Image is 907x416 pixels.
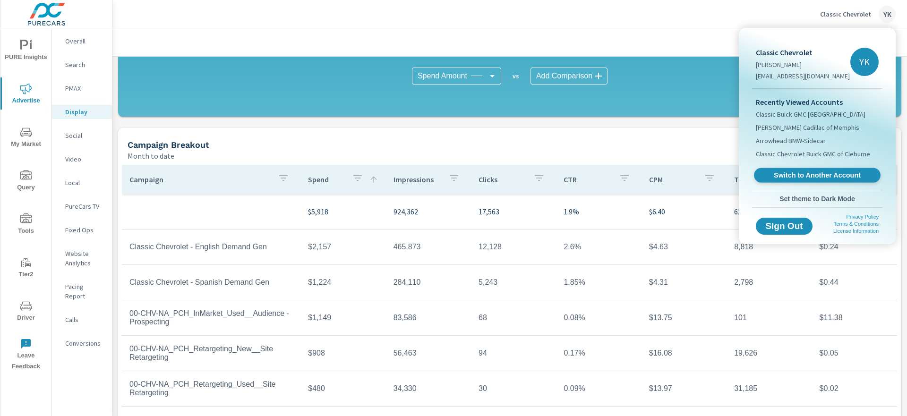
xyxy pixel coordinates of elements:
a: License Information [833,228,879,234]
span: Sign Out [763,222,805,230]
span: Classic Buick GMC [GEOGRAPHIC_DATA] [756,110,865,119]
p: Classic Chevrolet [756,47,850,58]
span: Set theme to Dark Mode [756,195,879,203]
a: Terms & Conditions [834,221,879,227]
span: Classic Chevrolet Buick GMC of Cleburne [756,149,870,159]
span: [PERSON_NAME] Cadillac of Memphis [756,123,859,132]
span: Switch to Another Account [759,171,875,180]
p: Recently Viewed Accounts [756,96,879,108]
p: [PERSON_NAME] [756,60,850,69]
a: Privacy Policy [847,214,879,220]
p: [EMAIL_ADDRESS][DOMAIN_NAME] [756,71,850,81]
button: Sign Out [756,218,813,235]
div: YK [850,48,879,76]
a: Switch to Another Account [754,168,881,183]
button: Set theme to Dark Mode [752,190,882,207]
span: Arrowhead BMW-Sidecar [756,136,826,145]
